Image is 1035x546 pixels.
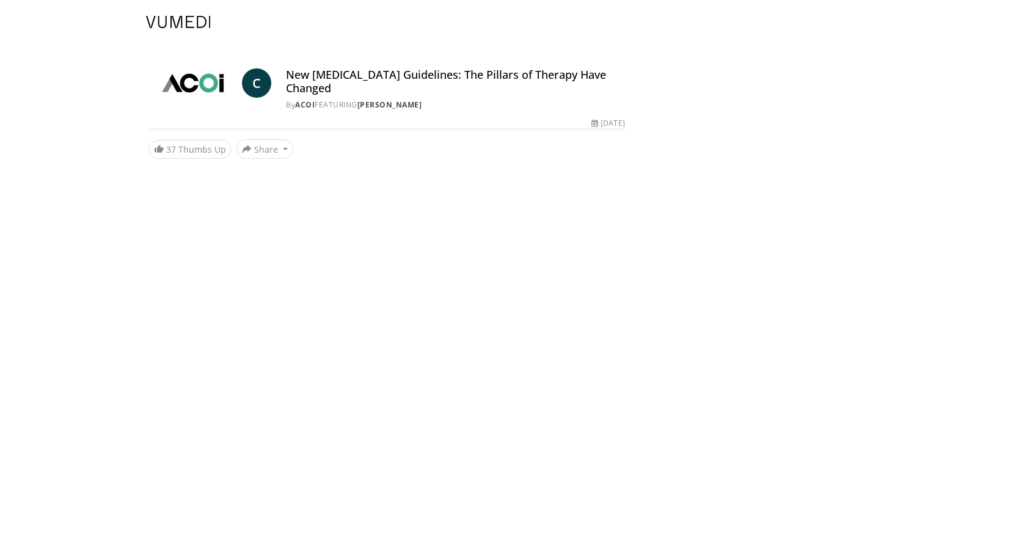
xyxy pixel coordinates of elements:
a: [PERSON_NAME] [357,100,422,110]
span: 37 [166,144,176,155]
a: C [242,68,271,98]
button: Share [236,139,293,159]
a: ACOI [295,100,315,110]
img: ACOI [148,68,237,98]
h4: New [MEDICAL_DATA] Guidelines: The Pillars of Therapy Have Changed [286,68,624,95]
div: [DATE] [591,118,624,129]
img: VuMedi Logo [146,16,211,28]
div: By FEATURING [286,100,624,111]
a: 37 Thumbs Up [148,140,232,159]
